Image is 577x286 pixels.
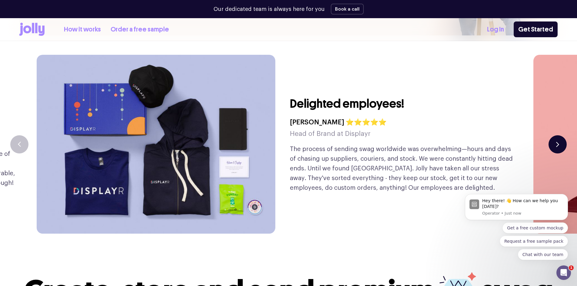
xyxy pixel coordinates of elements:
[487,25,504,35] a: Log In
[569,265,574,270] span: 1
[290,144,514,193] p: The process of sending swag worldwide was overwhelming—hours and days of chasing up suppliers, co...
[64,25,101,35] a: How it works
[290,96,404,112] h3: Delighted employees!
[556,265,571,280] iframe: Intercom live chat
[331,4,364,15] button: Book a call
[214,5,325,13] p: Our dedicated team is always here for you
[111,25,169,35] a: Order a free sample
[290,117,386,128] h4: [PERSON_NAME] ⭐⭐⭐⭐⭐
[290,128,386,140] h5: Head of Brand at Displayr
[456,186,577,283] iframe: Intercom notifications message
[514,21,558,37] a: Get Started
